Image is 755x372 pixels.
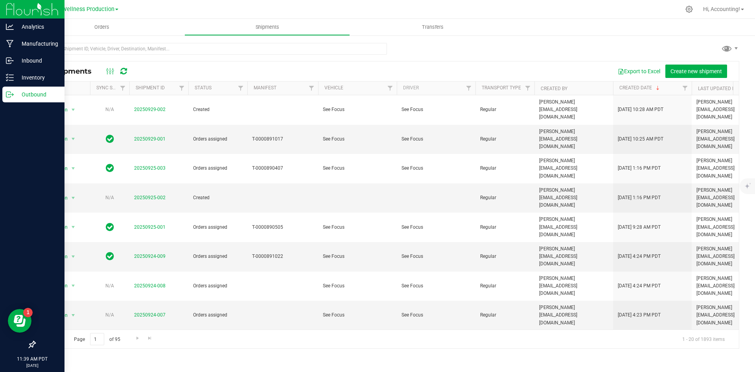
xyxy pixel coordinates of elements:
[539,275,608,298] span: [PERSON_NAME][EMAIL_ADDRESS][DOMAIN_NAME]
[116,81,129,95] a: Filter
[42,6,114,13] span: Polaris Wellness Production
[401,253,471,260] span: See Focus
[397,81,475,95] th: Driver
[68,280,78,291] span: select
[613,65,665,78] button: Export to Excel
[252,135,313,143] span: T-0000891017
[676,333,731,345] span: 1 - 20 of 1893 items
[6,91,14,98] inline-svg: Outbound
[106,133,114,144] span: In Sync
[254,85,276,91] a: Manifest
[480,165,530,172] span: Regular
[193,194,243,202] span: Created
[539,216,608,239] span: [PERSON_NAME][EMAIL_ADDRESS][DOMAIN_NAME]
[234,81,247,95] a: Filter
[618,194,661,202] span: [DATE] 1:16 PM PDT
[35,43,387,55] input: Search Shipment ID, Vehicle, Driver, Destination, Manifest...
[324,85,343,91] a: Vehicle
[14,22,61,31] p: Analytics
[350,19,516,35] a: Transfers
[134,254,166,259] a: 20250924-009
[68,163,78,174] span: select
[539,98,608,121] span: [PERSON_NAME][EMAIL_ADDRESS][DOMAIN_NAME]
[618,311,661,319] span: [DATE] 4:23 PM PDT
[539,128,608,151] span: [PERSON_NAME][EMAIL_ADDRESS][DOMAIN_NAME]
[618,106,663,113] span: [DATE] 10:28 AM PDT
[106,222,114,233] span: In Sync
[144,333,156,344] a: Go to the last page
[68,192,78,204] span: select
[521,81,534,95] a: Filter
[68,310,78,321] span: select
[134,224,166,230] a: 20250925-001
[305,81,318,95] a: Filter
[14,56,61,65] p: Inbound
[401,311,471,319] span: See Focus
[68,133,78,144] span: select
[401,165,471,172] span: See Focus
[323,224,392,231] span: See Focus
[193,224,243,231] span: Orders assigned
[698,86,738,91] a: Last Updated By
[193,253,243,260] span: Orders assigned
[323,135,392,143] span: See Focus
[480,135,530,143] span: Regular
[6,40,14,48] inline-svg: Manufacturing
[618,165,661,172] span: [DATE] 1:16 PM PDT
[618,253,661,260] span: [DATE] 4:24 PM PDT
[323,282,392,290] span: See Focus
[323,253,392,260] span: See Focus
[252,224,313,231] span: T-0000890505
[136,85,165,91] a: Shipment ID
[84,24,120,31] span: Orders
[679,81,692,95] a: Filter
[539,187,608,209] span: [PERSON_NAME][EMAIL_ADDRESS][DOMAIN_NAME]
[134,195,166,200] a: 20250925-002
[184,19,350,35] a: Shipments
[96,85,127,91] a: Sync Status
[193,135,243,143] span: Orders assigned
[384,81,397,95] a: Filter
[482,85,521,91] a: Transport Type
[480,311,530,319] span: Regular
[245,24,290,31] span: Shipments
[134,136,166,142] a: 20250929-001
[618,282,661,290] span: [DATE] 4:24 PM PDT
[105,283,114,289] span: N/A
[4,363,61,368] p: [DATE]
[193,311,243,319] span: Orders assigned
[480,106,530,113] span: Regular
[105,312,114,318] span: N/A
[193,165,243,172] span: Orders assigned
[68,251,78,262] span: select
[462,81,475,95] a: Filter
[4,355,61,363] p: 11:39 AM PDT
[193,106,243,113] span: Created
[684,6,694,13] div: Manage settings
[703,6,740,12] span: Hi, Accounting!
[19,19,184,35] a: Orders
[401,106,471,113] span: See Focus
[195,85,212,91] a: Status
[67,333,127,345] span: Page of 95
[8,309,31,333] iframe: Resource center
[105,107,114,112] span: N/A
[401,224,471,231] span: See Focus
[401,135,471,143] span: See Focus
[68,104,78,115] span: select
[106,251,114,262] span: In Sync
[14,39,61,48] p: Manufacturing
[134,283,166,289] a: 20250924-008
[193,282,243,290] span: Orders assigned
[401,282,471,290] span: See Focus
[175,81,188,95] a: Filter
[670,68,722,74] span: Create new shipment
[14,73,61,82] p: Inventory
[323,165,392,172] span: See Focus
[411,24,454,31] span: Transfers
[539,304,608,327] span: [PERSON_NAME][EMAIL_ADDRESS][DOMAIN_NAME]
[132,333,143,344] a: Go to the next page
[134,165,166,171] a: 20250925-003
[539,245,608,268] span: [PERSON_NAME][EMAIL_ADDRESS][DOMAIN_NAME]
[323,106,392,113] span: See Focus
